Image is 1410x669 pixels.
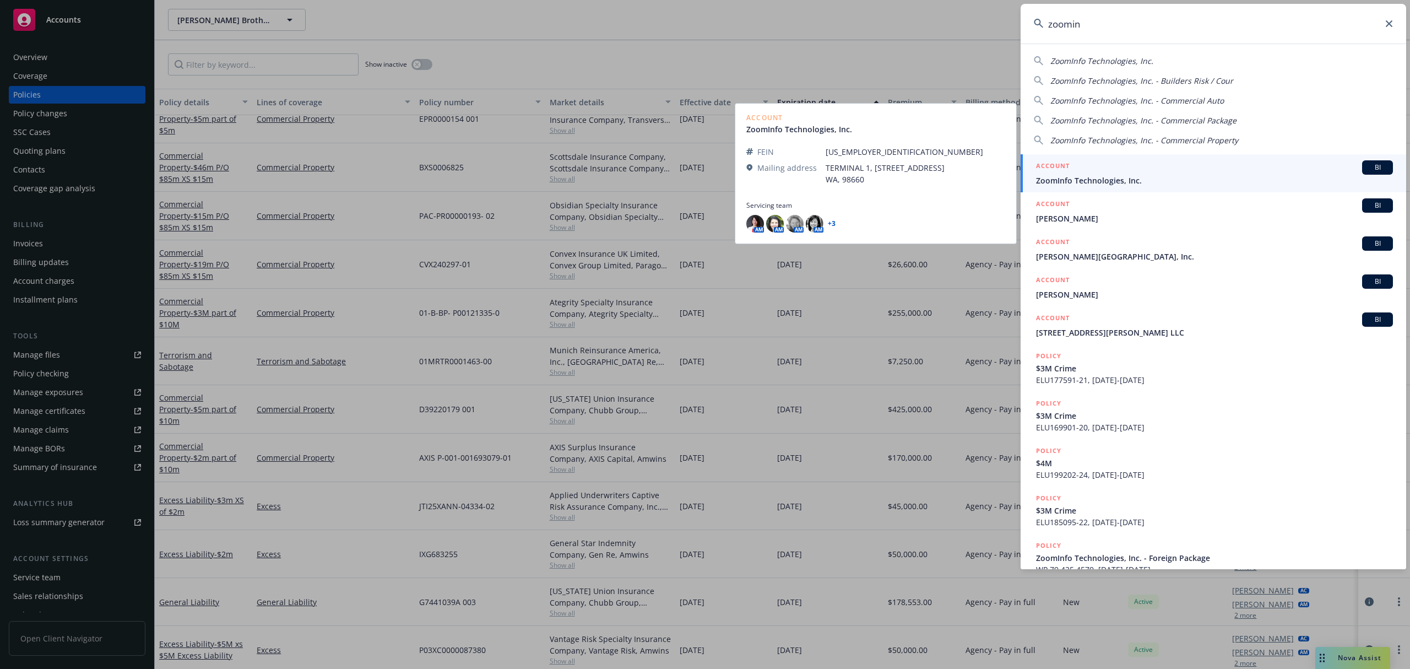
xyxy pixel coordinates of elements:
[1036,327,1393,338] span: [STREET_ADDRESS][PERSON_NAME] LLC
[1036,251,1393,262] span: [PERSON_NAME][GEOGRAPHIC_DATA], Inc.
[1021,268,1406,306] a: ACCOUNTBI[PERSON_NAME]
[1021,439,1406,487] a: POLICY$4MELU199202-24, [DATE]-[DATE]
[1050,75,1233,86] span: ZoomInfo Technologies, Inc. - Builders Risk / Cour
[1021,344,1406,392] a: POLICY$3M CrimeELU177591-21, [DATE]-[DATE]
[1036,410,1393,422] span: $3M Crime
[1021,392,1406,439] a: POLICY$3M CrimeELU169901-20, [DATE]-[DATE]
[1036,422,1393,433] span: ELU169901-20, [DATE]-[DATE]
[1036,274,1070,288] h5: ACCOUNT
[1036,493,1061,504] h5: POLICY
[1366,315,1389,325] span: BI
[1050,95,1224,106] span: ZoomInfo Technologies, Inc. - Commercial Auto
[1366,277,1389,287] span: BI
[1036,540,1061,551] h5: POLICY
[1036,564,1393,575] span: WP 79 425 4579, [DATE]-[DATE]
[1021,487,1406,534] a: POLICY$3M CrimeELU185095-22, [DATE]-[DATE]
[1036,363,1393,374] span: $3M Crime
[1036,160,1070,174] h5: ACCOUNT
[1036,552,1393,564] span: ZoomInfo Technologies, Inc. - Foreign Package
[1036,457,1393,469] span: $4M
[1050,135,1238,145] span: ZoomInfo Technologies, Inc. - Commercial Property
[1036,213,1393,224] span: [PERSON_NAME]
[1036,312,1070,326] h5: ACCOUNT
[1021,230,1406,268] a: ACCOUNTBI[PERSON_NAME][GEOGRAPHIC_DATA], Inc.
[1036,236,1070,250] h5: ACCOUNT
[1036,505,1393,516] span: $3M Crime
[1366,163,1389,172] span: BI
[1050,56,1153,66] span: ZoomInfo Technologies, Inc.
[1036,289,1393,300] span: [PERSON_NAME]
[1366,201,1389,211] span: BI
[1366,239,1389,249] span: BI
[1021,4,1406,44] input: Search...
[1021,154,1406,192] a: ACCOUNTBIZoomInfo Technologies, Inc.
[1036,374,1393,386] span: ELU177591-21, [DATE]-[DATE]
[1036,175,1393,186] span: ZoomInfo Technologies, Inc.
[1021,306,1406,344] a: ACCOUNTBI[STREET_ADDRESS][PERSON_NAME] LLC
[1036,198,1070,212] h5: ACCOUNT
[1021,192,1406,230] a: ACCOUNTBI[PERSON_NAME]
[1050,115,1237,126] span: ZoomInfo Technologies, Inc. - Commercial Package
[1036,398,1061,409] h5: POLICY
[1021,534,1406,581] a: POLICYZoomInfo Technologies, Inc. - Foreign PackageWP 79 425 4579, [DATE]-[DATE]
[1036,469,1393,481] span: ELU199202-24, [DATE]-[DATE]
[1036,516,1393,528] span: ELU185095-22, [DATE]-[DATE]
[1036,445,1061,456] h5: POLICY
[1036,350,1061,362] h5: POLICY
